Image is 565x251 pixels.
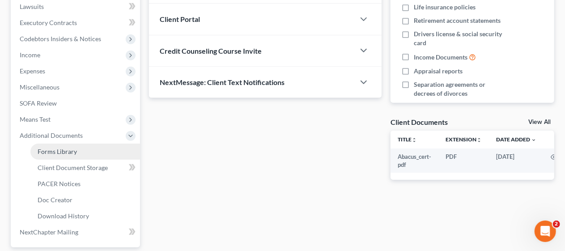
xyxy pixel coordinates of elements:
[160,78,285,86] span: NextMessage: Client Text Notifications
[160,15,200,23] span: Client Portal
[38,196,72,204] span: Doc Creator
[30,144,140,160] a: Forms Library
[13,15,140,31] a: Executory Contracts
[30,208,140,224] a: Download History
[13,95,140,111] a: SOFA Review
[446,136,482,143] a: Extensionunfold_more
[20,3,44,10] span: Lawsuits
[414,67,463,76] span: Appraisal reports
[414,53,467,62] span: Income Documents
[398,136,417,143] a: Titleunfold_more
[38,148,77,155] span: Forms Library
[414,16,501,25] span: Retirement account statements
[489,149,544,173] td: [DATE]
[30,176,140,192] a: PACER Notices
[20,67,45,75] span: Expenses
[414,30,506,47] span: Drivers license & social security card
[30,160,140,176] a: Client Document Storage
[30,192,140,208] a: Doc Creator
[38,180,81,187] span: PACER Notices
[20,115,51,123] span: Means Test
[20,35,101,43] span: Codebtors Insiders & Notices
[531,137,536,143] i: expand_more
[535,221,556,242] iframe: Intercom live chat
[391,149,438,173] td: Abacus_cert-pdf
[160,47,262,55] span: Credit Counseling Course Invite
[438,149,489,173] td: PDF
[553,221,560,228] span: 2
[38,212,89,220] span: Download History
[391,117,448,127] div: Client Documents
[528,119,551,125] a: View All
[20,99,57,107] span: SOFA Review
[20,19,77,26] span: Executory Contracts
[414,80,506,98] span: Separation agreements or decrees of divorces
[412,137,417,143] i: unfold_more
[20,228,78,236] span: NextChapter Mailing
[13,224,140,240] a: NextChapter Mailing
[476,137,482,143] i: unfold_more
[414,3,476,12] span: Life insurance policies
[20,132,83,139] span: Additional Documents
[20,83,59,91] span: Miscellaneous
[20,51,40,59] span: Income
[38,164,108,171] span: Client Document Storage
[496,136,536,143] a: Date Added expand_more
